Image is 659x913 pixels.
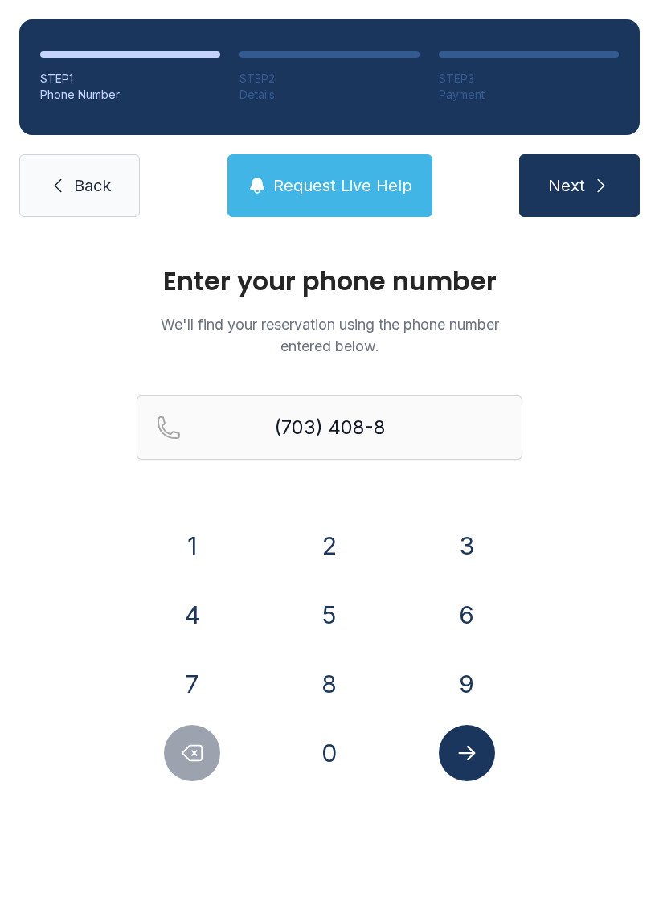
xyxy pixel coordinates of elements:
div: Phone Number [40,87,220,103]
span: Next [548,174,585,197]
button: 4 [164,587,220,643]
button: Delete number [164,725,220,781]
span: Request Live Help [273,174,412,197]
p: We'll find your reservation using the phone number entered below. [137,313,522,357]
button: 0 [301,725,358,781]
h1: Enter your phone number [137,268,522,294]
button: Submit lookup form [439,725,495,781]
button: 3 [439,518,495,574]
button: 2 [301,518,358,574]
div: Details [239,87,420,103]
span: Back [74,174,111,197]
button: 1 [164,518,220,574]
button: 9 [439,656,495,712]
button: 8 [301,656,358,712]
div: STEP 2 [239,71,420,87]
button: 7 [164,656,220,712]
button: 6 [439,587,495,643]
button: 5 [301,587,358,643]
input: Reservation phone number [137,395,522,460]
div: STEP 3 [439,71,619,87]
div: STEP 1 [40,71,220,87]
div: Payment [439,87,619,103]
